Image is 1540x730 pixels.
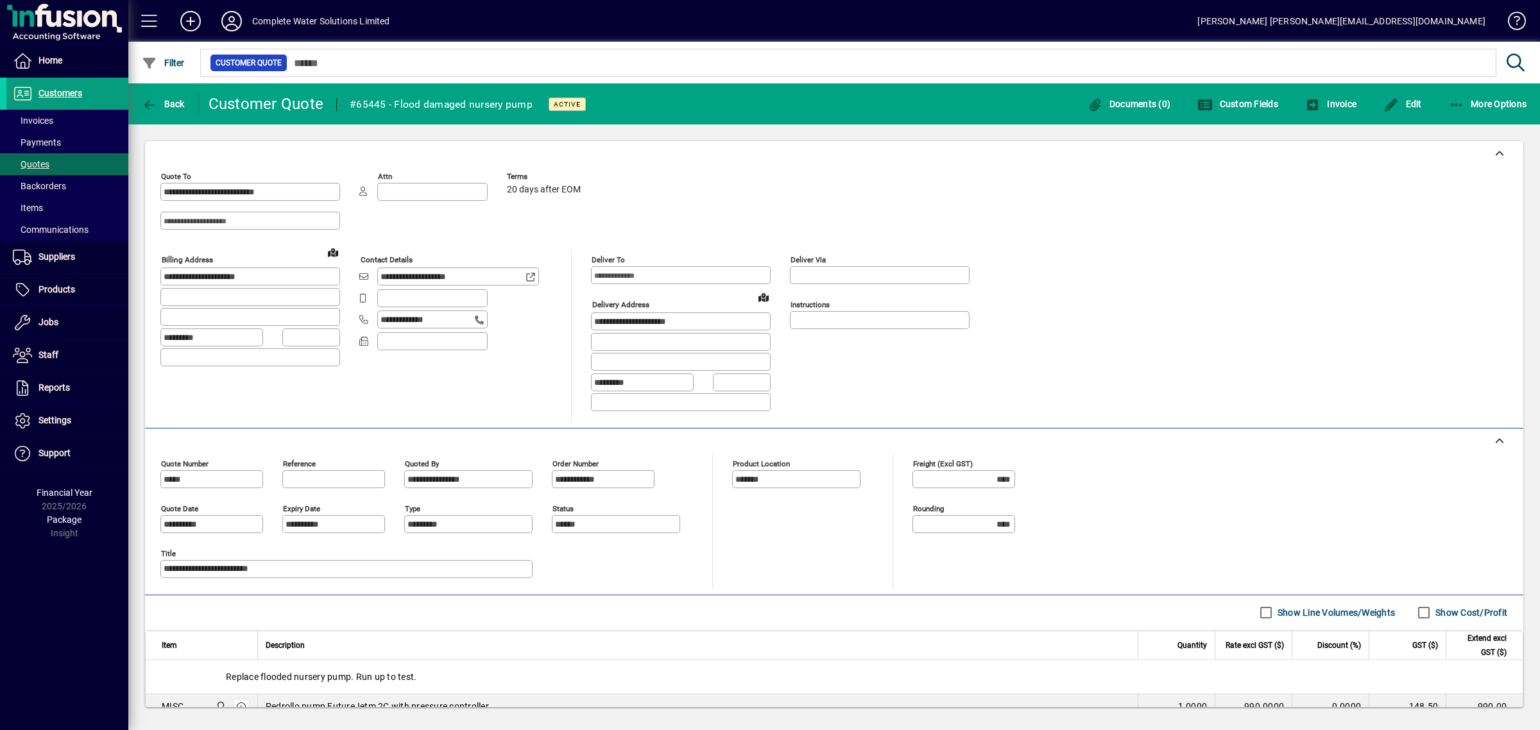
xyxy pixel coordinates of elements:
a: Jobs [6,307,128,339]
a: Staff [6,339,128,371]
mat-label: Deliver via [791,255,826,264]
td: 148.50 [1369,694,1446,720]
mat-label: Freight (excl GST) [913,459,973,468]
label: Show Line Volumes/Weights [1275,606,1395,619]
span: Pedrollo pump FutureJetm 2C with pressure controller [266,700,489,713]
label: Show Cost/Profit [1433,606,1507,619]
div: Customer Quote [209,94,324,114]
button: Back [139,92,188,115]
div: Replace flooded nursery pump. Run up to test. [146,660,1523,693]
span: Documents (0) [1087,99,1170,109]
span: Support [38,448,71,458]
span: Quotes [13,159,49,169]
span: Home [38,55,62,65]
span: Discount (%) [1317,638,1361,652]
span: 1.0000 [1178,700,1208,713]
span: Payments [13,137,61,148]
span: Back [142,99,185,109]
a: View on map [323,242,343,262]
span: Suppliers [38,251,75,262]
a: Backorders [6,175,128,197]
button: Custom Fields [1194,92,1281,115]
a: Home [6,45,128,77]
mat-label: Instructions [791,300,830,309]
span: Invoice [1305,99,1356,109]
span: Item [162,638,177,652]
span: Custom Fields [1197,99,1278,109]
button: Filter [139,51,188,74]
mat-label: Status [552,504,574,513]
mat-label: Quote date [161,504,198,513]
a: Settings [6,405,128,437]
div: 990.0000 [1223,700,1284,713]
span: Description [266,638,305,652]
span: Terms [507,173,584,181]
span: Filter [142,58,185,68]
mat-label: Product location [733,459,790,468]
a: Knowledge Base [1498,3,1524,44]
td: 990.00 [1446,694,1523,720]
span: Jobs [38,317,58,327]
mat-label: Deliver To [592,255,625,264]
td: 0.0000 [1292,694,1369,720]
span: Communications [13,225,89,235]
span: Active [554,100,581,108]
app-page-header-button: Back [128,92,199,115]
mat-label: Quote number [161,459,209,468]
span: Package [47,514,81,525]
span: Staff [38,350,58,360]
span: Financial Year [37,488,92,498]
mat-label: Attn [378,172,392,181]
mat-label: Expiry date [283,504,320,513]
span: More Options [1449,99,1527,109]
mat-label: Title [161,548,176,557]
mat-label: Order number [552,459,599,468]
a: Communications [6,219,128,241]
mat-label: Type [405,504,420,513]
span: Customers [38,88,82,98]
mat-label: Quoted by [405,459,439,468]
span: Settings [38,415,71,425]
span: Backorders [13,181,66,191]
a: Invoices [6,110,128,132]
button: More Options [1446,92,1530,115]
span: GST ($) [1412,638,1438,652]
span: Rate excl GST ($) [1226,638,1284,652]
a: Payments [6,132,128,153]
mat-label: Rounding [913,504,944,513]
button: Add [170,10,211,33]
span: Invoices [13,115,53,126]
a: Quotes [6,153,128,175]
a: Support [6,437,128,470]
span: Items [13,203,43,213]
span: Edit [1383,99,1422,109]
a: Reports [6,372,128,404]
span: Customer Quote [216,56,282,69]
button: Invoice [1302,92,1360,115]
div: Complete Water Solutions Limited [252,11,390,31]
a: View on map [753,287,774,307]
span: Quantity [1177,638,1207,652]
mat-label: Reference [283,459,316,468]
span: Extend excl GST ($) [1454,631,1507,659]
button: Edit [1380,92,1425,115]
span: Motueka [212,699,227,713]
span: Reports [38,382,70,393]
a: Products [6,274,128,306]
button: Documents (0) [1084,92,1174,115]
div: MISC [162,700,184,713]
span: Products [38,284,75,294]
div: #65445 - Flood damaged nursery pump [350,94,533,115]
button: Profile [211,10,252,33]
div: [PERSON_NAME] [PERSON_NAME][EMAIL_ADDRESS][DOMAIN_NAME] [1197,11,1485,31]
mat-label: Quote To [161,172,191,181]
a: Items [6,197,128,219]
a: Suppliers [6,241,128,273]
span: 20 days after EOM [507,185,581,195]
